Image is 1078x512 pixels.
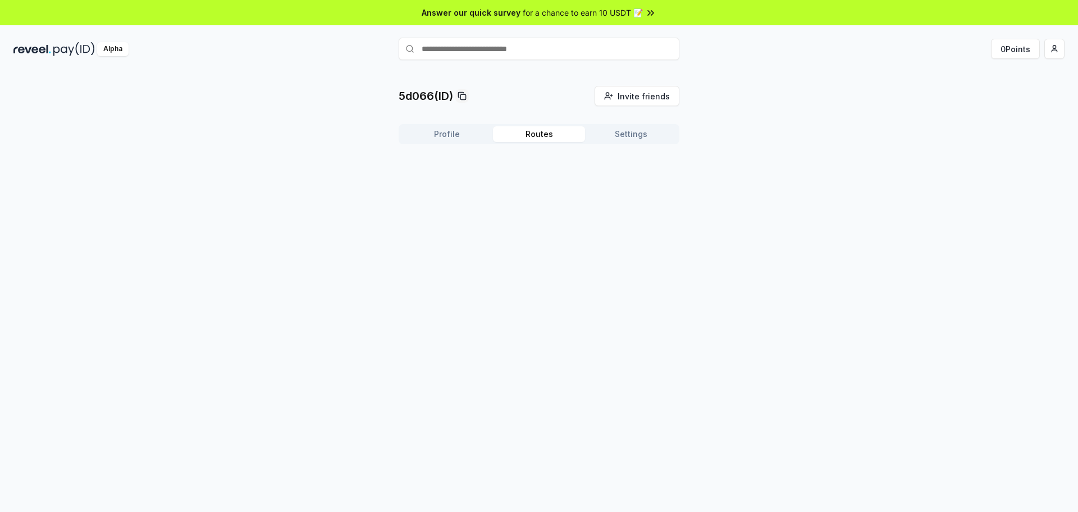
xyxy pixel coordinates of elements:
img: reveel_dark [13,42,51,56]
p: 5d066(ID) [399,88,453,104]
button: Profile [401,126,493,142]
span: for a chance to earn 10 USDT 📝 [523,7,643,19]
button: Invite friends [595,86,679,106]
img: pay_id [53,42,95,56]
span: Invite friends [618,90,670,102]
button: Routes [493,126,585,142]
button: Settings [585,126,677,142]
span: Answer our quick survey [422,7,520,19]
div: Alpha [97,42,129,56]
button: 0Points [991,39,1040,59]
